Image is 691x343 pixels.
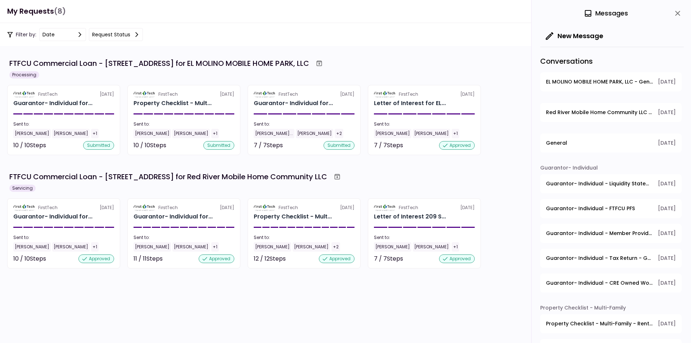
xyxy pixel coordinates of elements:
span: [DATE] [658,139,676,147]
div: Conversations [540,47,684,72]
span: [DATE] [658,109,676,116]
span: General [546,139,567,147]
button: open-conversation [540,314,682,333]
div: FTFCU Commercial Loan - [STREET_ADDRESS] for EL MOLINO MOBILE HOME PARK, LLC [9,58,309,69]
div: FirstTech [38,204,58,211]
div: 10 / 10 Steps [13,254,46,263]
div: submitted [203,141,234,150]
div: Property Checklist - Multi-Family for EL MOLINO MOBILE HOME PARK, LLC 1552 W Miracle Mile [134,99,212,108]
div: Guarantor- Individual for Red River Mobile Home Community LLC Aaron Smith [13,212,92,221]
div: [PERSON_NAME] [52,242,90,252]
div: Guarantor- Individual for Red River Mobile Home Community LLC Joshua Smith [134,212,213,221]
div: approved [439,141,475,150]
img: Partner logo [13,204,35,211]
div: Sent to: [13,121,114,127]
span: Guarantor- Individual - FTFCU PFS [546,205,635,212]
button: open-conversation [540,72,682,91]
div: FirstTech [158,204,178,211]
div: Sent to: [134,234,234,241]
span: Property Checklist - Multi-Family - Rent Roll and Past Due Affidavit [546,320,653,328]
div: Guarantor- Individual for EL MOLINO MOBILE HOME PARK, LLC Lenora Kiyoko Merlander [254,99,333,108]
div: [PERSON_NAME] [52,129,90,138]
button: open-conversation [540,174,682,193]
div: +1 [211,129,219,138]
button: close [672,7,684,19]
div: 12 / 12 Steps [254,254,286,263]
div: Sent to: [374,234,475,241]
div: [PERSON_NAME] [134,242,171,252]
span: [DATE] [658,320,676,328]
button: New Message [540,27,609,45]
div: [PERSON_NAME] [293,242,330,252]
div: approved [319,254,354,263]
div: Sent to: [254,234,354,241]
div: 7 / 7 Steps [374,141,403,150]
span: Guarantor- Individual - Member Provided PFS [546,230,653,237]
div: [PERSON_NAME] [374,242,411,252]
div: +1 [211,242,219,252]
div: 10 / 10 Steps [13,141,46,150]
div: [DATE] [13,91,114,98]
button: date [39,28,86,41]
button: open-conversation [540,134,682,153]
img: Partner logo [254,91,276,98]
div: [PERSON_NAME] [134,129,171,138]
div: +1 [91,129,99,138]
div: Sent to: [374,121,475,127]
button: open-conversation [540,103,682,122]
div: +1 [452,129,459,138]
div: +2 [331,242,340,252]
div: FirstTech [158,91,178,98]
span: [DATE] [658,279,676,287]
div: [PERSON_NAME] [413,129,450,138]
img: Partner logo [374,91,396,98]
div: Filter by: [7,28,143,41]
div: [PERSON_NAME] [374,129,411,138]
span: [DATE] [658,180,676,188]
button: Archive workflow [313,57,326,70]
div: 7 / 7 Steps [374,254,403,263]
button: Request status [89,28,143,41]
div: submitted [324,141,354,150]
span: Red River Mobile Home Community LLC - General [546,109,653,116]
div: [DATE] [374,91,475,98]
button: open-conversation [540,274,682,293]
div: [PERSON_NAME] [172,129,210,138]
div: 7 / 7 Steps [254,141,283,150]
div: +1 [452,242,459,252]
div: +2 [335,129,343,138]
div: Guarantor- Individual for EL MOLINO MOBILE HOME PARK, LLC Mike Merlander [13,99,92,108]
div: FirstTech [279,204,298,211]
div: Messages [584,8,628,19]
span: [DATE] [658,205,676,212]
div: [DATE] [374,204,475,211]
button: Archive workflow [331,170,344,183]
div: Servicing [9,185,36,192]
div: 11 / 11 Steps [134,254,163,263]
div: approved [78,254,114,263]
div: Property Checklist - Multi-Family for Red River Mobile Home Community LLC 209 S Avenue B [254,212,332,221]
img: Partner logo [13,91,35,98]
img: Partner logo [374,204,396,211]
img: Partner logo [134,204,155,211]
div: Sent to: [254,121,354,127]
div: FTFCU Commercial Loan - [STREET_ADDRESS] for Red River Mobile Home Community LLC [9,171,327,182]
button: open-conversation [540,224,682,243]
span: Guarantor- Individual - CRE Owned Worksheet [546,279,653,287]
div: Property Checklist - Multi-Family [540,304,682,314]
img: Partner logo [134,91,155,98]
div: [PERSON_NAME] [413,242,450,252]
span: [DATE] [658,254,676,262]
div: Letter of Interest 209 S Avenue B Burkburnett TX [374,212,446,221]
div: date [42,31,55,39]
div: [DATE] [134,91,234,98]
div: submitted [83,141,114,150]
span: EL MOLINO MOBILE HOME PARK, LLC - General [546,78,653,86]
div: +1 [91,242,99,252]
span: [DATE] [658,230,676,237]
img: Partner logo [254,204,276,211]
span: Guarantor- Individual - Tax Return - Guarantor [546,254,653,262]
span: [DATE] [658,78,676,86]
div: [PERSON_NAME] [296,129,333,138]
div: [PERSON_NAME] [13,129,51,138]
